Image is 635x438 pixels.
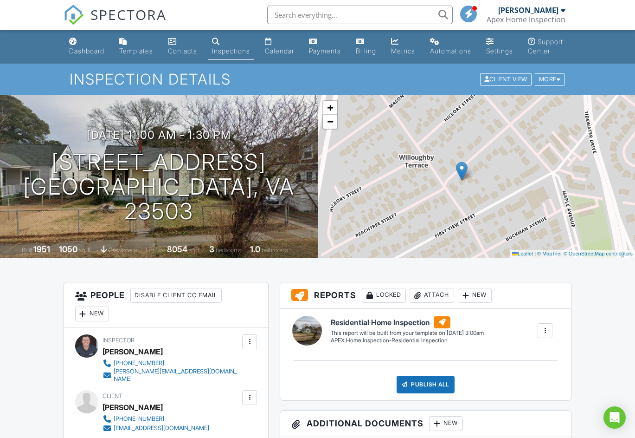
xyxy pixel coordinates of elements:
div: [EMAIL_ADDRESS][DOMAIN_NAME] [114,425,209,432]
span: Inspector [103,337,135,344]
a: Templates [115,33,157,60]
div: [PHONE_NUMBER] [114,360,164,367]
div: Billing [356,47,376,55]
a: SPECTORA [64,13,167,32]
div: Disable Client CC Email [130,288,222,303]
div: 1951 [33,244,50,254]
div: Inspections [212,47,250,55]
span: bathrooms [262,247,288,254]
div: 1.0 [250,244,260,254]
a: [EMAIL_ADDRESS][DOMAIN_NAME] [103,424,209,433]
h6: Residential Home Inspection [331,316,484,328]
div: Locked [362,288,406,303]
a: Leaflet [512,251,533,256]
div: Settings [486,47,513,55]
span: sq. ft. [79,247,92,254]
div: 8054 [167,244,187,254]
div: [PERSON_NAME] [498,6,558,15]
span: sq.ft. [189,247,200,254]
span: bedrooms [216,247,241,254]
div: Automations [430,47,471,55]
span: SPECTORA [90,5,167,24]
span: | [534,251,536,256]
h3: [DATE] 11:00 am - 1:30 pm [87,129,231,141]
h1: [STREET_ADDRESS] [GEOGRAPHIC_DATA], VA 23503 [15,150,303,223]
div: Client View [480,73,532,86]
div: More [535,73,565,86]
a: Metrics [387,33,419,60]
h3: People [64,282,268,327]
div: Metrics [391,47,415,55]
div: Templates [119,47,153,55]
div: Contacts [168,47,197,55]
span: crawlspace [109,247,137,254]
h3: Reports [280,282,571,309]
a: [PHONE_NUMBER] [103,359,240,368]
a: Inspections [208,33,254,60]
div: New [75,307,109,321]
a: © OpenStreetMap contributors [564,251,633,256]
div: [PHONE_NUMBER] [114,415,164,423]
div: [PERSON_NAME] [103,400,163,414]
div: Dashboard [69,47,104,55]
a: Settings [482,33,517,60]
a: Calendar [261,33,298,60]
a: Contacts [164,33,201,60]
div: Attach [410,288,454,303]
a: Automations (Basic) [426,33,475,60]
div: New [429,416,463,431]
a: [PERSON_NAME][EMAIL_ADDRESS][DOMAIN_NAME] [103,368,240,383]
a: Support Center [524,33,570,60]
a: Billing [352,33,380,60]
input: Search everything... [267,6,453,24]
div: 1050 [59,244,77,254]
div: Calendar [265,47,294,55]
a: Client View [479,75,534,82]
h1: Inspection Details [70,71,566,87]
a: Payments [305,33,345,60]
div: New [458,288,492,303]
div: 3 [209,244,214,254]
span: + [327,102,333,113]
a: [PHONE_NUMBER] [103,414,209,424]
a: © MapTiler [537,251,562,256]
div: [PERSON_NAME][EMAIL_ADDRESS][DOMAIN_NAME] [114,368,240,383]
img: The Best Home Inspection Software - Spectora [64,5,84,25]
span: Built [22,247,32,254]
a: Zoom out [323,115,337,129]
a: Zoom in [323,101,337,115]
div: Publish All [397,376,455,393]
img: Marker [456,162,468,181]
div: Apex Home Inspection [487,15,565,24]
h3: Additional Documents [280,411,571,437]
div: APEX Home Inspection-Residential Inspection [331,337,484,345]
div: This report will be built from your template on [DATE] 3:00am [331,329,484,337]
a: Dashboard [65,33,108,60]
div: [PERSON_NAME] [103,345,163,359]
span: Client [103,392,122,399]
div: Open Intercom Messenger [603,406,626,429]
div: Payments [309,47,341,55]
span: − [327,116,333,127]
div: Support Center [528,38,563,55]
span: Lot Size [146,247,166,254]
